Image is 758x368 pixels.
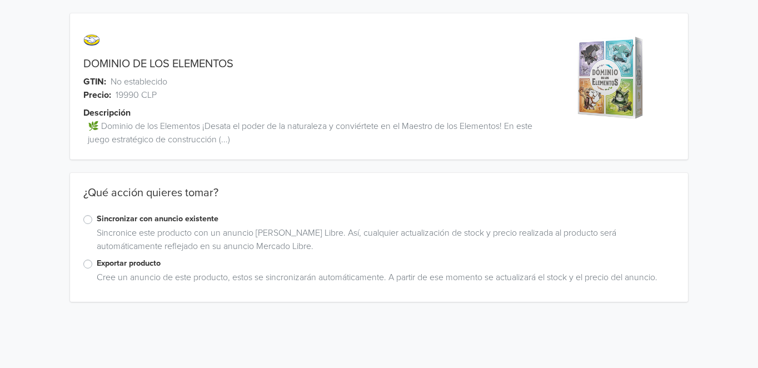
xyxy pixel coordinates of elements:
[83,106,131,120] span: Descripción
[568,36,652,120] img: product_image
[116,88,157,102] span: 19990 CLP
[70,186,688,213] div: ¿Qué acción quieres tomar?
[97,257,675,270] label: Exportar producto
[83,75,106,88] span: GTIN:
[88,120,547,146] span: 🌿 Dominio de los Elementos ¡Desata el poder de la naturaleza y conviértete en el Maestro de los E...
[97,213,675,225] label: Sincronizar con anuncio existente
[92,271,675,289] div: Cree un anuncio de este producto, estos se sincronizarán automáticamente. A partir de ese momento...
[83,88,111,102] span: Precio:
[111,75,167,88] span: No establecido
[83,57,233,71] a: DOMINIO DE LOS ELEMENTOS
[92,226,675,257] div: Sincronice este producto con un anuncio [PERSON_NAME] Libre. Así, cualquier actualización de stoc...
